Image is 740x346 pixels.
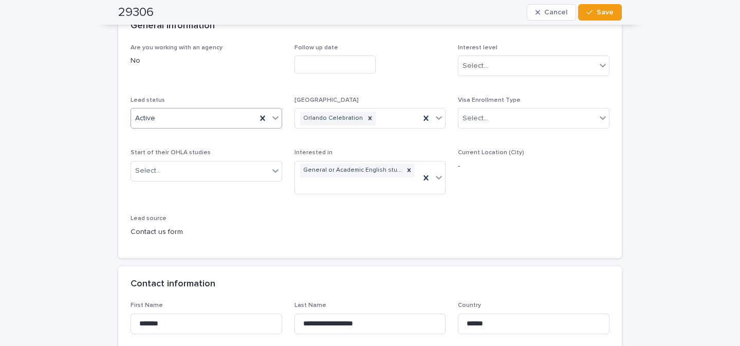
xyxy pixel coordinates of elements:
h2: General information [131,21,215,32]
span: Save [597,9,614,16]
span: Last Name [294,302,326,308]
div: General or Academic English studies [300,163,404,177]
button: Cancel [527,4,576,21]
div: Select... [462,113,488,124]
span: Lead status [131,97,165,103]
h2: Contact information [131,279,215,290]
span: Interested in [294,150,332,156]
span: Visa Enrollment Type [458,97,521,103]
span: [GEOGRAPHIC_DATA] [294,97,359,103]
h2: 29306 [118,5,154,20]
span: Follow up date [294,45,338,51]
div: Select... [462,61,488,71]
p: - [458,161,609,172]
span: First Name [131,302,163,308]
div: Orlando Celebration [300,112,364,125]
span: Active [135,113,155,124]
span: Start of their OHLA studies [131,150,211,156]
button: Save [578,4,622,21]
p: No [131,56,282,66]
span: Lead source [131,215,166,222]
span: Cancel [544,9,567,16]
span: Interest level [458,45,497,51]
span: Are you working with an agency [131,45,223,51]
p: Contact us form [131,227,282,238]
div: Select... [135,166,161,176]
span: Current Location (City) [458,150,524,156]
span: Country [458,302,481,308]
